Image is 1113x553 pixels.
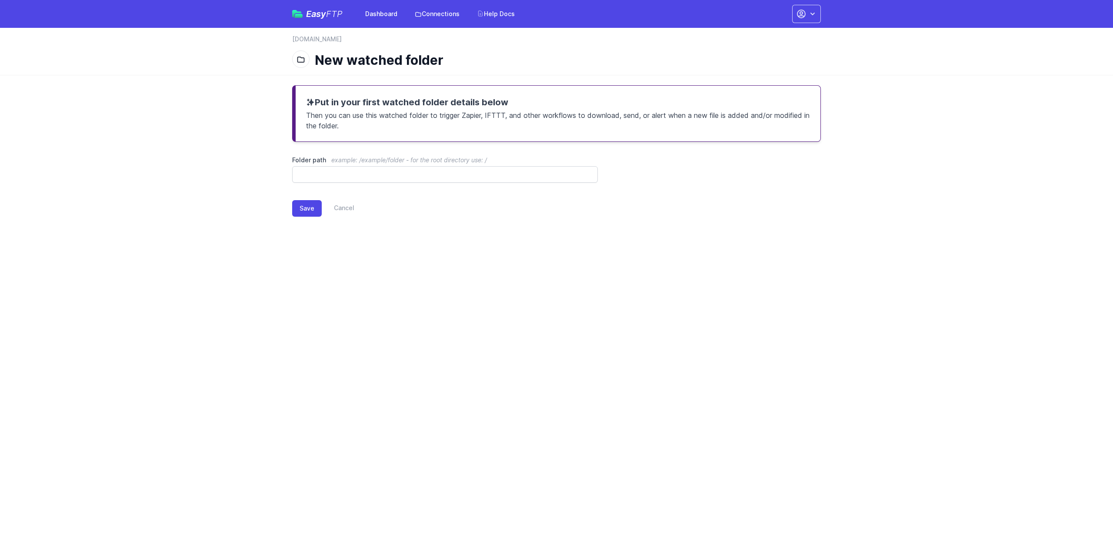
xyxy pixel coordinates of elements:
[292,35,821,49] nav: Breadcrumb
[315,52,814,68] h1: New watched folder
[326,9,343,19] span: FTP
[472,6,520,22] a: Help Docs
[292,10,303,18] img: easyftp_logo.png
[292,35,342,44] a: [DOMAIN_NAME]
[322,200,354,217] a: Cancel
[306,10,343,18] span: Easy
[360,6,403,22] a: Dashboard
[410,6,465,22] a: Connections
[292,156,598,164] label: Folder path
[292,10,343,18] a: EasyFTP
[292,200,322,217] button: Save
[306,96,810,108] h3: Put in your first watched folder details below
[306,108,810,131] p: Then you can use this watched folder to trigger Zapier, IFTTT, and other workflows to download, s...
[331,156,487,164] span: example: /example/folder - for the root directory use: /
